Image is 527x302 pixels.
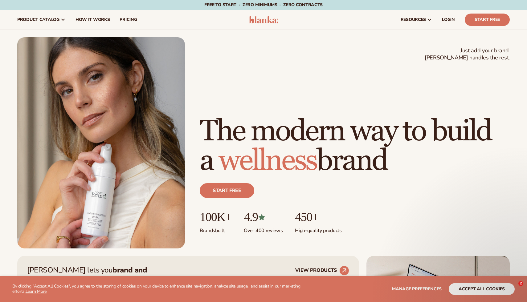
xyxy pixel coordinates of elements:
[244,224,283,234] p: Over 400 reviews
[295,210,341,224] p: 450+
[518,281,523,286] span: 2
[449,283,515,295] button: accept all cookies
[71,10,115,30] a: How It Works
[76,17,110,22] span: How It Works
[12,284,311,294] p: By clicking "Accept All Cookies", you agree to the storing of cookies on your device to enhance s...
[392,286,442,292] span: Manage preferences
[200,224,231,234] p: Brands built
[396,10,437,30] a: resources
[26,288,47,294] a: Learn More
[219,143,317,179] span: wellness
[392,283,442,295] button: Manage preferences
[12,10,71,30] a: product catalog
[244,210,283,224] p: 4.9
[465,14,510,26] a: Start Free
[506,281,521,296] iframe: Intercom live chat
[295,266,349,276] a: VIEW PRODUCTS
[295,224,341,234] p: High-quality products
[442,17,455,22] span: LOGIN
[17,37,185,248] img: Female holding tanning mousse.
[401,17,426,22] span: resources
[115,10,142,30] a: pricing
[120,17,137,22] span: pricing
[425,47,510,62] span: Just add your brand. [PERSON_NAME] handles the rest.
[437,10,460,30] a: LOGIN
[204,2,323,8] span: Free to start · ZERO minimums · ZERO contracts
[200,210,231,224] p: 100K+
[27,266,160,301] p: [PERSON_NAME] lets you —zero inventory, zero upfront costs, and we handle fulfillment for you.
[200,117,510,176] h1: The modern way to build a brand
[17,17,59,22] span: product catalog
[200,183,254,198] a: Start free
[249,16,278,23] img: logo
